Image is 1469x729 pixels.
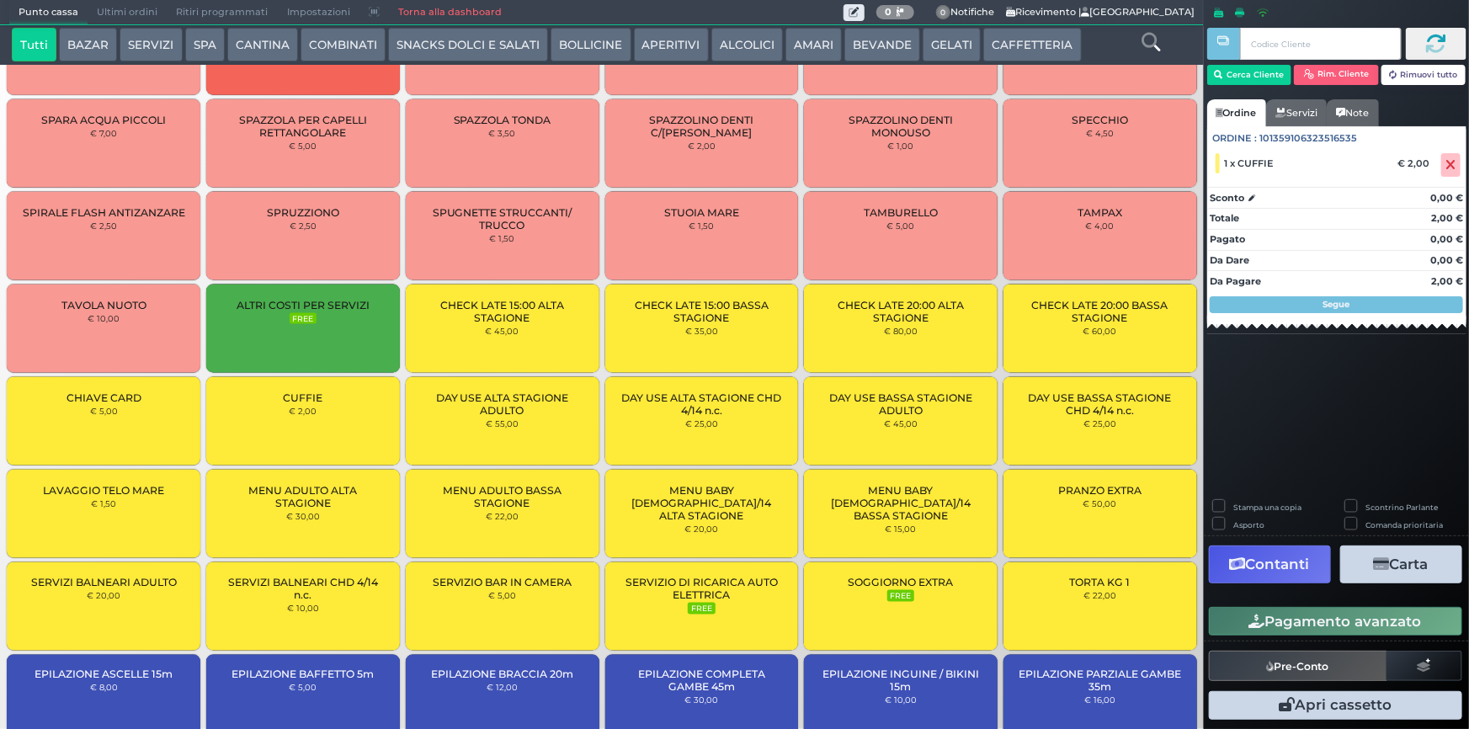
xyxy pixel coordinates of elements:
span: MENU ADULTO ALTA STAGIONE [221,484,386,509]
button: COMBINATI [301,28,386,61]
span: TAMPAX [1078,206,1122,219]
span: TORTA KG 1 [1070,577,1131,589]
span: EPILAZIONE BAFFETTO 5m [232,668,374,681]
small: € 15,00 [886,524,917,534]
button: ALCOLICI [711,28,783,61]
span: SERVIZIO DI RICARICA AUTO ELETTRICA [619,577,784,602]
strong: 0,00 € [1430,192,1463,204]
span: 1 x CUFFIE [1225,157,1275,169]
button: APERITIVI [634,28,709,61]
small: € 2,00 [688,141,716,151]
button: Cerca Cliente [1207,65,1292,85]
small: € 3,50 [489,128,516,138]
span: SPAZZOLA PER CAPELLI RETTANGOLARE [221,114,386,139]
small: € 45,00 [884,418,918,428]
span: 0 [936,5,951,20]
span: Ritiri programmati [167,1,277,24]
small: € 2,00 [289,406,317,416]
small: € 10,00 [88,313,120,323]
span: EPILAZIONE ASCELLE 15m [35,668,173,681]
strong: Pagato [1210,233,1245,245]
label: Scontrino Parlante [1366,502,1439,513]
small: € 30,00 [286,511,320,521]
small: € 1,50 [91,498,116,508]
span: Ultimi ordini [88,1,167,24]
span: TAMBURELLO [864,206,938,219]
label: Stampa una copia [1233,502,1301,513]
span: PRANZO EXTRA [1058,484,1142,497]
button: BAZAR [59,28,117,61]
span: LAVAGGIO TELO MARE [43,484,164,497]
span: SPAZZOLINO DENTI C/[PERSON_NAME] [619,114,784,139]
strong: Totale [1210,212,1239,224]
small: € 5,00 [90,406,118,416]
small: € 22,00 [1083,591,1116,601]
span: DAY USE BASSA STAGIONE CHD 4/14 n.c. [1018,391,1183,417]
small: € 5,00 [289,683,317,693]
strong: 0,00 € [1430,254,1463,266]
span: SPRUZZIONO [267,206,339,219]
span: SERVIZIO BAR IN CAMERA [433,577,572,589]
button: AMARI [785,28,842,61]
strong: Sconto [1210,191,1244,205]
button: BEVANDE [844,28,920,61]
button: Pagamento avanzato [1209,607,1462,636]
span: SPAZZOLINO DENTI MONOUSO [818,114,983,139]
span: SERVIZI BALNEARI ADULTO [31,577,177,589]
a: Servizi [1266,99,1327,126]
span: CHECK LATE 20:00 ALTA STAGIONE [818,299,983,324]
button: Pre-Conto [1209,651,1387,681]
strong: Segue [1323,299,1350,310]
span: EPILAZIONE INGUINE / BIKINI 15m [818,668,983,694]
button: Rimuovi tutto [1381,65,1466,85]
small: € 45,00 [486,326,519,336]
span: MENU BABY [DEMOGRAPHIC_DATA]/14 BASSA STAGIONE [818,484,983,522]
button: Tutti [12,28,56,61]
small: € 1,00 [888,141,914,151]
span: CHIAVE CARD [67,391,141,404]
span: MENU ADULTO BASSA STAGIONE [420,484,585,509]
span: DAY USE BASSA STAGIONE ADULTO [818,391,983,417]
a: Note [1327,99,1378,126]
strong: 2,00 € [1431,212,1463,224]
b: 0 [885,6,892,18]
span: Punto cassa [9,1,88,24]
small: € 20,00 [684,524,718,534]
small: FREE [290,313,317,325]
span: 101359106323516535 [1260,131,1358,146]
small: FREE [887,590,914,602]
span: CHECK LATE 15:00 BASSA STAGIONE [619,299,784,324]
button: Carta [1340,545,1462,583]
span: SPUGNETTE STRUCCANTI/ TRUCCO [420,206,585,231]
a: Torna alla dashboard [389,1,511,24]
span: Ordine : [1213,131,1258,146]
small: € 80,00 [884,326,918,336]
span: TAVOLA NUOTO [61,299,146,311]
small: € 1,50 [490,233,515,243]
label: Comanda prioritaria [1366,519,1444,530]
input: Codice Cliente [1240,28,1401,60]
small: € 1,50 [689,221,714,231]
button: SERVIZI [120,28,182,61]
span: SPARA ACQUA PICCOLI [41,114,166,126]
button: SNACKS DOLCI E SALATI [388,28,548,61]
small: FREE [688,603,715,615]
button: CANTINA [227,28,298,61]
span: CHECK LATE 20:00 BASSA STAGIONE [1018,299,1183,324]
a: Ordine [1207,99,1266,126]
small: € 4,50 [1086,128,1114,138]
button: BOLLICINE [551,28,631,61]
span: SPAZZOLA TONDA [454,114,551,126]
small: € 7,00 [90,128,117,138]
span: SOGGIORNO EXTRA [849,577,954,589]
span: ALTRI COSTI PER SERVIZI [237,299,370,311]
small: € 55,00 [486,418,519,428]
span: EPILAZIONE BRACCIA 20m [431,668,573,681]
label: Asporto [1233,519,1264,530]
small: € 30,00 [684,695,718,705]
span: SERVIZI BALNEARI CHD 4/14 n.c. [221,577,386,602]
span: CUFFIE [283,391,322,404]
small: € 2,50 [90,221,117,231]
button: CAFFETTERIA [983,28,1081,61]
small: € 25,00 [1083,418,1116,428]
